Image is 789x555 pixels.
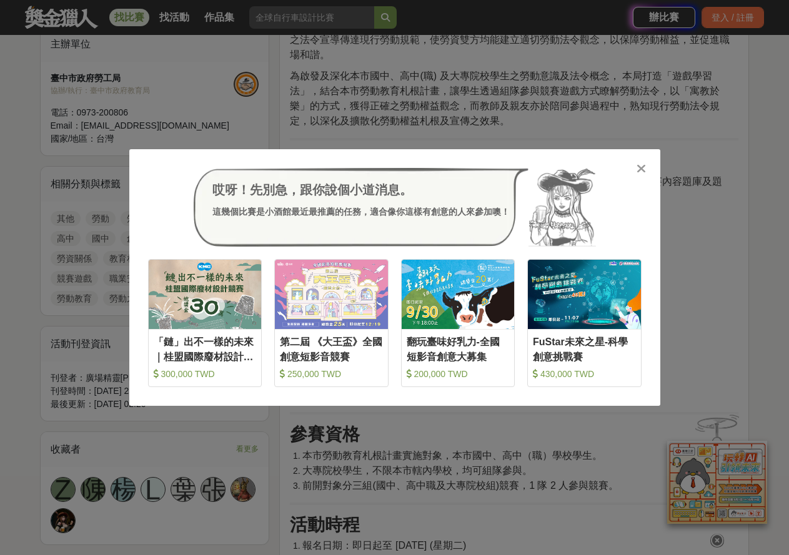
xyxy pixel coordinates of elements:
[149,260,262,329] img: Cover Image
[280,335,383,363] div: 第二屆 《大王盃》全國創意短影音競賽
[407,368,510,380] div: 200,000 TWD
[528,260,641,329] img: Cover Image
[148,259,262,387] a: Cover Image「鏈」出不一樣的未來｜桂盟國際廢材設計競賽 300,000 TWD
[154,335,257,363] div: 「鏈」出不一樣的未來｜桂盟國際廢材設計競賽
[401,259,515,387] a: Cover Image翻玩臺味好乳力-全國短影音創意大募集 200,000 TWD
[533,335,636,363] div: FuStar未來之星-科學創意挑戰賽
[402,260,515,329] img: Cover Image
[528,168,596,247] img: Avatar
[280,368,383,380] div: 250,000 TWD
[527,259,642,387] a: Cover ImageFuStar未來之星-科學創意挑戰賽 430,000 TWD
[275,260,388,329] img: Cover Image
[212,205,510,219] div: 這幾個比賽是小酒館最近最推薦的任務，適合像你這樣有創意的人來參加噢！
[212,180,510,199] div: 哎呀！先別急，跟你說個小道消息。
[154,368,257,380] div: 300,000 TWD
[274,259,389,387] a: Cover Image第二屆 《大王盃》全國創意短影音競賽 250,000 TWD
[407,335,510,363] div: 翻玩臺味好乳力-全國短影音創意大募集
[533,368,636,380] div: 430,000 TWD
